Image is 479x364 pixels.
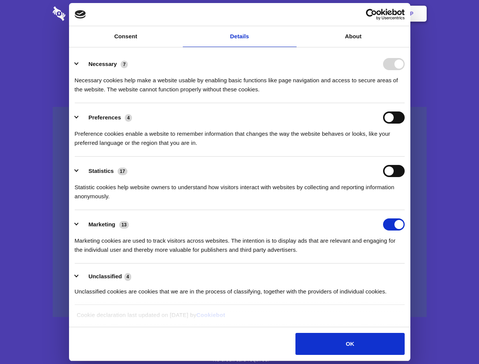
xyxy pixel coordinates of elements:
label: Preferences [88,114,121,121]
button: Preferences (4) [75,111,137,124]
a: About [297,26,410,47]
a: Details [183,26,297,47]
button: OK [295,333,404,355]
div: Statistic cookies help website owners to understand how visitors interact with websites by collec... [75,177,405,201]
span: 13 [119,221,129,229]
div: Preference cookies enable a website to remember information that changes the way the website beha... [75,124,405,147]
span: 7 [121,61,128,68]
a: Contact [308,2,342,25]
button: Marketing (13) [75,218,134,231]
h1: Eliminate Slack Data Loss. [53,34,427,61]
span: 4 [125,114,132,122]
label: Marketing [88,221,115,227]
button: Unclassified (4) [75,272,136,281]
div: Unclassified cookies are cookies that we are in the process of classifying, together with the pro... [75,281,405,296]
span: 4 [124,273,132,281]
button: Statistics (17) [75,165,132,177]
a: Wistia video thumbnail [53,107,427,317]
a: Pricing [223,2,256,25]
a: Consent [69,26,183,47]
span: 17 [118,168,127,175]
iframe: Drift Widget Chat Controller [441,326,470,355]
a: Cookiebot [196,312,225,318]
img: logo [75,10,86,19]
a: Login [344,2,377,25]
label: Statistics [88,168,114,174]
div: Necessary cookies help make a website usable by enabling basic functions like page navigation and... [75,70,405,94]
a: Usercentrics Cookiebot - opens in a new window [338,9,405,20]
div: Cookie declaration last updated on [DATE] by [71,311,408,325]
label: Necessary [88,61,117,67]
button: Necessary (7) [75,58,133,70]
img: logo-wordmark-white-trans-d4663122ce5f474addd5e946df7df03e33cb6a1c49d2221995e7729f52c070b2.svg [53,6,118,21]
div: Marketing cookies are used to track visitors across websites. The intention is to display ads tha... [75,231,405,254]
h4: Auto-redaction of sensitive data, encrypted data sharing and self-destructing private chats. Shar... [53,69,427,94]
